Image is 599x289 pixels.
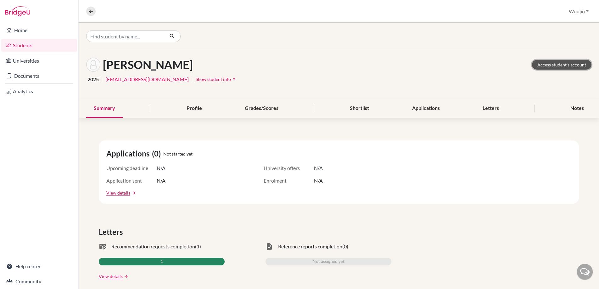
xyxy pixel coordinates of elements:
span: N/A [314,164,323,172]
a: arrow_forward [123,274,128,279]
span: 1 [160,258,163,265]
a: Universities [1,54,77,67]
div: Grades/Scores [237,99,286,118]
span: N/A [314,177,323,184]
span: Show student info [196,76,231,82]
span: Help [14,4,27,10]
span: Applications [106,148,152,159]
span: Upcoming deadline [106,164,157,172]
span: mark_email_read [99,243,106,250]
a: Analytics [1,85,77,98]
a: arrow_forward [130,191,136,195]
span: N/A [157,164,165,172]
span: N/A [157,177,165,184]
span: Reference reports completion [278,243,342,250]
span: Letters [99,226,125,238]
span: (0) [152,148,163,159]
div: Summary [86,99,123,118]
input: Find student by name... [86,30,164,42]
span: (1) [195,243,201,250]
a: View details [106,190,130,196]
div: Profile [179,99,210,118]
div: Shortlist [342,99,377,118]
span: Enrolment [264,177,314,184]
button: Show student infoarrow_drop_down [195,74,238,84]
h1: [PERSON_NAME] [103,58,193,71]
i: arrow_drop_down [231,76,237,82]
a: Access student's account [532,60,591,70]
span: (0) [342,243,348,250]
div: Applications [405,99,447,118]
span: Not assigned yet [312,258,344,265]
a: Help center [1,260,77,273]
span: Application sent [106,177,157,184]
a: Documents [1,70,77,82]
div: Letters [475,99,507,118]
a: Students [1,39,77,52]
a: View details [99,273,123,280]
img: Bhaavya Seetharaman's avatar [86,58,100,72]
div: Notes [563,99,591,118]
span: Recommendation requests completion [111,243,195,250]
span: | [191,76,193,83]
a: Community [1,275,77,288]
a: Home [1,24,77,37]
span: task [266,243,273,250]
img: Bridge-U [5,6,30,16]
span: Not started yet [163,150,193,157]
span: 2025 [87,76,99,83]
span: University offers [264,164,314,172]
button: Woojin [566,5,591,17]
a: [EMAIL_ADDRESS][DOMAIN_NAME] [105,76,189,83]
span: | [101,76,103,83]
